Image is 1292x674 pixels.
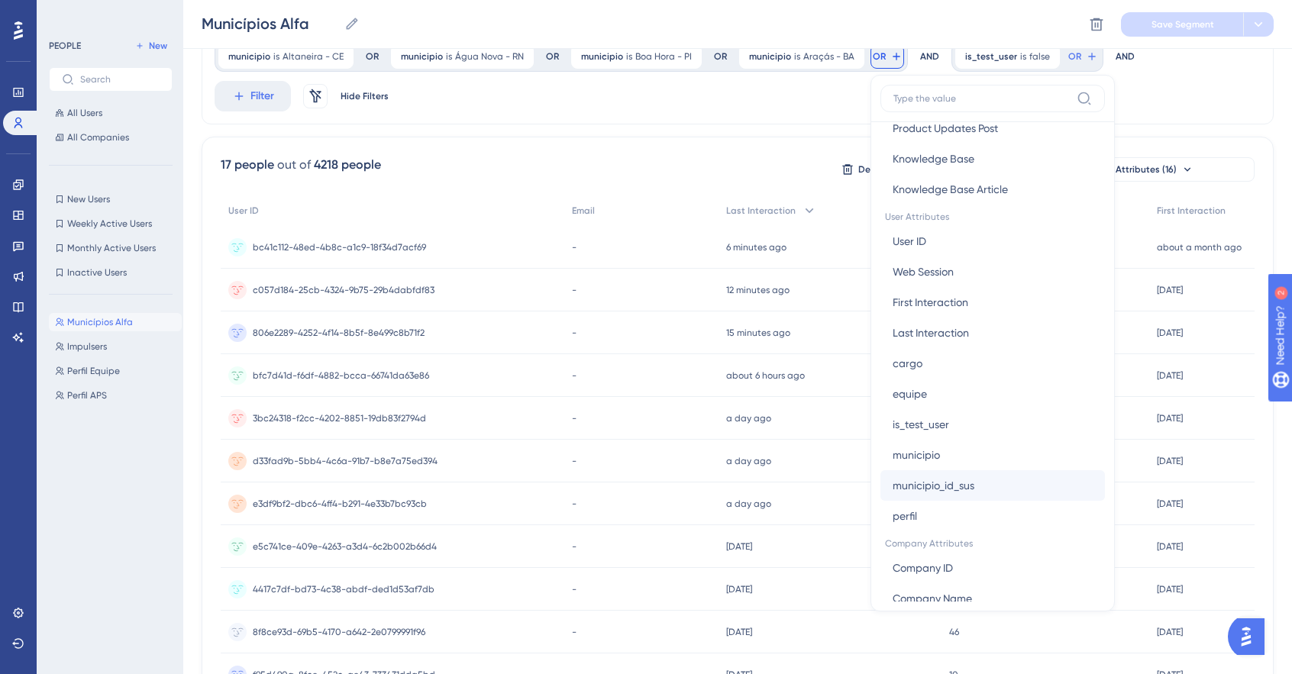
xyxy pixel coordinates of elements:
[880,144,1105,174] button: Knowledge Base
[67,242,156,254] span: Monthly Active Users
[880,501,1105,531] button: perfil
[49,104,173,122] button: All Users
[726,627,752,637] time: [DATE]
[572,241,577,253] span: -
[893,589,972,608] span: Company Name
[49,128,173,147] button: All Companies
[572,327,577,339] span: -
[253,540,437,553] span: e5c741ce-409e-4263-a3d4-6c2b002b66d4
[340,84,389,108] button: Hide Filters
[726,327,790,338] time: 15 minutes ago
[572,205,595,217] span: Email
[880,205,1105,226] span: User Attributes
[1116,41,1135,72] div: AND
[880,318,1105,348] button: Last Interaction
[49,263,173,282] button: Inactive Users
[546,50,559,63] div: OR
[253,369,429,382] span: bfc7d41d-f6df-4882-bcca-66741da63e86
[920,41,939,72] div: AND
[726,584,752,595] time: [DATE]
[1157,627,1183,637] time: [DATE]
[635,50,692,63] span: Boa Hora - PI
[1157,498,1183,509] time: [DATE]
[67,193,110,205] span: New Users
[873,50,886,63] span: OR
[880,531,1105,553] span: Company Attributes
[273,50,279,63] span: is
[870,44,904,69] button: OR
[839,157,916,182] button: Delete Users
[1157,370,1183,381] time: [DATE]
[893,385,927,403] span: equipe
[49,214,173,233] button: Weekly Active Users
[1010,157,1255,182] button: Available Attributes (16)
[1020,50,1026,63] span: is
[250,87,274,105] span: Filter
[893,446,940,464] span: municipio
[893,507,917,525] span: perfil
[253,327,425,339] span: 806e2289-4252-4f14-8b5f-8e499c8b71f2
[803,50,854,63] span: Araçás - BA
[1121,12,1243,37] button: Save Segment
[253,455,438,467] span: d33fad9b-5bb4-4c6a-91b7-b8e7a75ed394
[341,90,389,102] span: Hide Filters
[726,456,771,466] time: a day ago
[253,284,434,296] span: c057d184-25cb-4324-9b75-29b4dabfdf83
[726,370,805,381] time: about 6 hours ago
[893,324,969,342] span: Last Interaction
[1157,242,1242,253] time: about a month ago
[893,293,968,311] span: First Interaction
[880,583,1105,614] button: Company Name
[67,365,120,377] span: Perfil Equipe
[49,313,182,331] button: Municípios Alfa
[965,50,1017,63] span: is_test_user
[572,498,577,510] span: -
[893,150,974,168] span: Knowledge Base
[283,50,344,63] span: Altaneira - CE
[880,226,1105,256] button: User ID
[572,626,577,638] span: -
[36,4,95,22] span: Need Help?
[572,583,577,595] span: -
[1157,205,1226,217] span: First Interaction
[572,455,577,467] span: -
[749,50,791,63] span: municipio
[794,50,800,63] span: is
[253,241,426,253] span: bc41c112-48ed-4b8c-a1c9-18f34d7acf69
[726,242,787,253] time: 6 minutes ago
[1151,18,1214,31] span: Save Segment
[130,37,173,55] button: New
[49,40,81,52] div: PEOPLE
[1157,413,1183,424] time: [DATE]
[893,476,974,495] span: municipio_id_sus
[221,156,274,174] div: 17 people
[893,559,953,577] span: Company ID
[893,232,926,250] span: User ID
[949,626,959,638] span: 46
[106,8,111,20] div: 2
[314,156,381,174] div: 4218 people
[67,218,152,230] span: Weekly Active Users
[1157,541,1183,552] time: [DATE]
[880,348,1105,379] button: cargo
[49,386,182,405] button: Perfil APS
[581,50,623,63] span: municipio
[1157,285,1183,295] time: [DATE]
[253,626,425,638] span: 8f8ce93d-69b5-4170-a642-2e0799991f96
[49,362,182,380] button: Perfil Equipe
[253,412,426,424] span: 3bc24318-f2cc-4202-8851-19db83f2794d
[726,205,796,217] span: Last Interaction
[893,119,998,137] span: Product Updates Post
[726,541,752,552] time: [DATE]
[572,540,577,553] span: -
[455,50,524,63] span: Água Nova - RN
[726,413,771,424] time: a day ago
[215,81,291,111] button: Filter
[880,287,1105,318] button: First Interaction
[714,50,727,63] div: OR
[1066,44,1100,69] button: OR
[893,180,1008,198] span: Knowledge Base Article
[880,553,1105,583] button: Company ID
[446,50,452,63] span: is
